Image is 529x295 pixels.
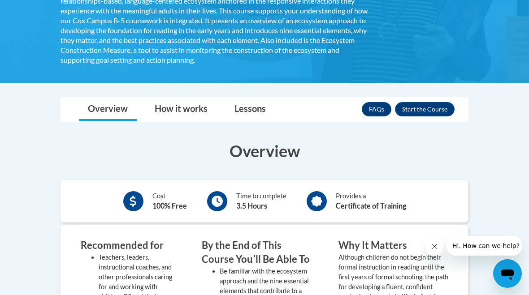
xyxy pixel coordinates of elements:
[447,236,522,256] iframe: Message from company
[493,259,522,288] iframe: Button to launch messaging window
[236,191,286,211] div: Time to complete
[146,98,217,121] a: How it works
[81,239,175,252] h3: Recommended for
[79,98,137,121] a: Overview
[152,191,187,211] div: Cost
[362,102,391,116] a: FAQs
[152,201,187,210] b: 100% Free
[336,201,406,210] b: Certificate of Training
[395,102,455,116] button: Enroll
[236,201,267,210] b: 3.5 Hours
[425,238,443,256] iframe: Close message
[338,239,448,252] h3: Why It Matters
[225,98,275,121] a: Lessons
[336,191,406,211] div: Provides a
[61,140,468,162] h3: Overview
[202,239,312,266] h3: By the End of This Course Youʹll Be Able To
